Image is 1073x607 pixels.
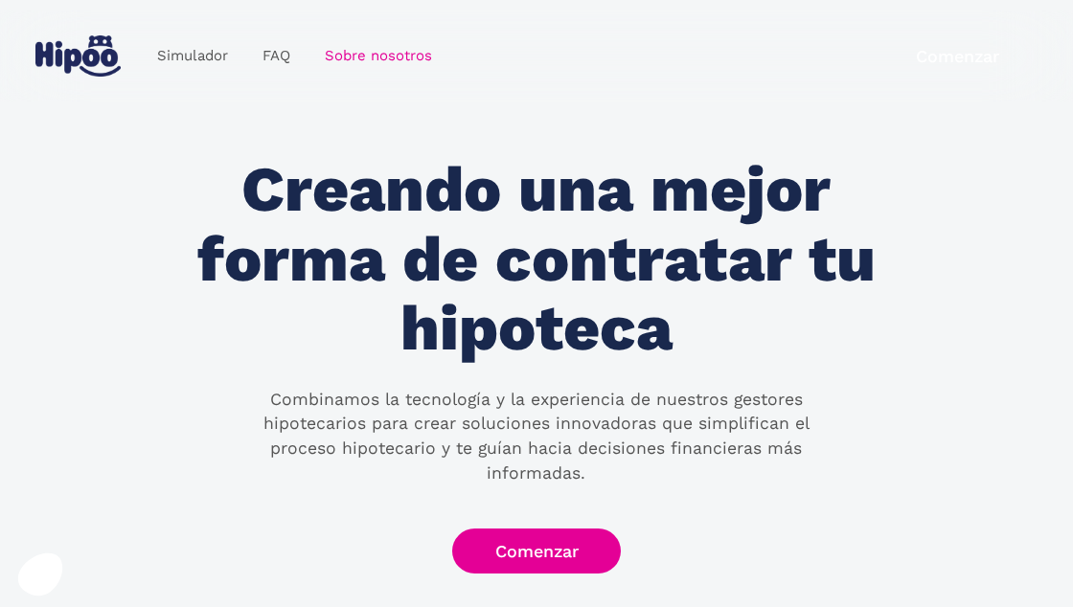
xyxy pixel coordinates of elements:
[245,37,308,75] a: FAQ
[140,37,245,75] a: Simulador
[308,37,449,75] a: Sobre nosotros
[31,28,125,84] a: home
[452,528,622,573] a: Comenzar
[173,155,900,364] h1: Creando una mejor forma de contratar tu hipoteca
[229,388,844,485] p: Combinamos la tecnología y la experiencia de nuestros gestores hipotecarios para crear soluciones...
[873,34,1042,79] a: Comenzar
